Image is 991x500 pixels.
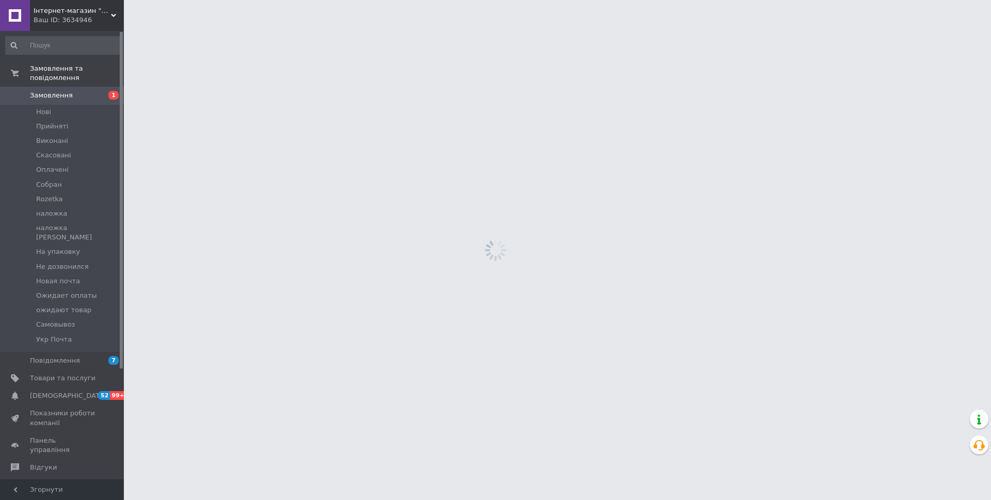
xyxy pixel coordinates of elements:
[36,335,72,344] span: Укр Почта
[30,91,73,100] span: Замовлення
[36,223,121,242] span: наложка [PERSON_NAME]
[108,356,119,365] span: 7
[36,136,68,146] span: Виконані
[36,305,91,315] span: ожидают товар
[36,209,67,218] span: наложка
[34,15,124,25] div: Ваш ID: 3634946
[36,291,97,300] span: Ожидает оплаты
[36,195,63,204] span: Rozetka
[36,320,75,329] span: Самовывоз
[36,262,89,271] span: Не дозвонился
[36,247,80,256] span: На упаковку
[30,391,106,400] span: [DEMOGRAPHIC_DATA]
[30,409,95,427] span: Показники роботи компанії
[30,64,124,83] span: Замовлення та повідомлення
[110,391,127,400] span: 99+
[36,107,51,117] span: Нові
[36,151,71,160] span: Скасовані
[36,180,62,189] span: Cобран
[108,91,119,100] span: 1
[98,391,110,400] span: 52
[30,463,57,472] span: Відгуки
[36,165,69,174] span: Оплачені
[30,374,95,383] span: Товари та послуги
[34,6,111,15] span: Інтернет-магазин "Електроніка"
[5,36,122,55] input: Пошук
[36,122,68,131] span: Прийняті
[36,277,80,286] span: Новая почта
[30,356,80,365] span: Повідомлення
[30,436,95,455] span: Панель управління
